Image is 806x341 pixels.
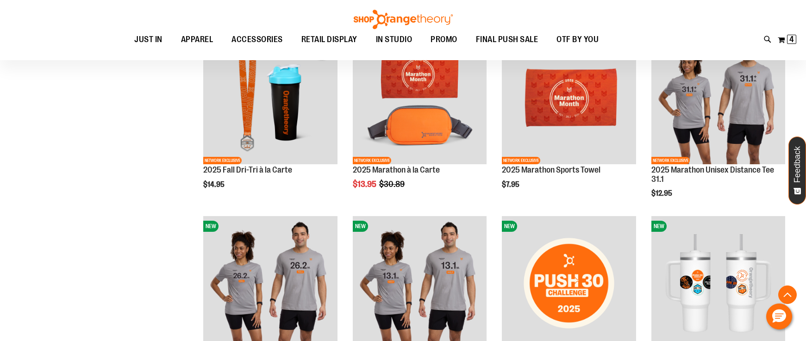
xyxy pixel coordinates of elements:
[502,165,600,174] a: 2025 Marathon Sports Towel
[222,29,292,50] a: ACCESSORIES
[651,30,785,165] a: 2025 Marathon Unisex Distance Tee 31.1NEWNETWORK EXCLUSIVE
[203,221,219,232] span: NEW
[651,221,667,232] span: NEW
[502,180,521,189] span: $7.95
[789,35,794,44] span: 4
[497,25,640,212] div: product
[353,157,391,164] span: NETWORK EXCLUSIVE
[421,29,467,50] a: PROMO
[476,29,538,50] span: FINAL PUSH SALE
[353,30,487,165] a: 2025 Marathon à la CarteNETWORK EXCLUSIVE
[766,304,792,329] button: Hello, have a question? Let’s chat.
[502,157,540,164] span: NETWORK EXCLUSIVE
[292,29,367,50] a: RETAIL DISPLAY
[203,165,292,174] a: 2025 Fall Dri-Tri à la Carte
[353,221,368,232] span: NEW
[379,180,406,189] span: $30.89
[125,29,172,50] a: JUST IN
[353,165,440,174] a: 2025 Marathon à la Carte
[793,146,802,183] span: Feedback
[651,157,690,164] span: NETWORK EXCLUSIVE
[181,29,213,50] span: APPAREL
[301,29,357,50] span: RETAIL DISPLAY
[199,25,342,212] div: product
[788,136,806,205] button: Feedback - Show survey
[651,165,774,184] a: 2025 Marathon Unisex Distance Tee 31.1
[172,29,223,50] a: APPAREL
[367,29,422,50] a: IN STUDIO
[203,157,242,164] span: NETWORK EXCLUSIVE
[203,30,337,164] img: 2025 Fall Dri-Tri à la Carte
[203,180,226,189] span: $14.95
[376,29,412,50] span: IN STUDIO
[547,29,608,50] a: OTF BY YOU
[651,30,785,164] img: 2025 Marathon Unisex Distance Tee 31.1
[502,221,517,232] span: NEW
[352,10,454,29] img: Shop Orangetheory
[231,29,283,50] span: ACCESSORIES
[502,30,636,164] img: 2025 Marathon Sports Towel
[467,29,548,50] a: FINAL PUSH SALE
[353,180,378,189] span: $13.95
[778,285,797,304] button: Back To Top
[502,30,636,165] a: 2025 Marathon Sports TowelNEWNETWORK EXCLUSIVE
[431,29,457,50] span: PROMO
[651,189,674,198] span: $12.95
[556,29,599,50] span: OTF BY YOU
[647,25,790,221] div: product
[203,30,337,165] a: 2025 Fall Dri-Tri à la CarteNEWNETWORK EXCLUSIVE
[353,30,487,164] img: 2025 Marathon à la Carte
[134,29,162,50] span: JUST IN
[348,25,491,212] div: product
